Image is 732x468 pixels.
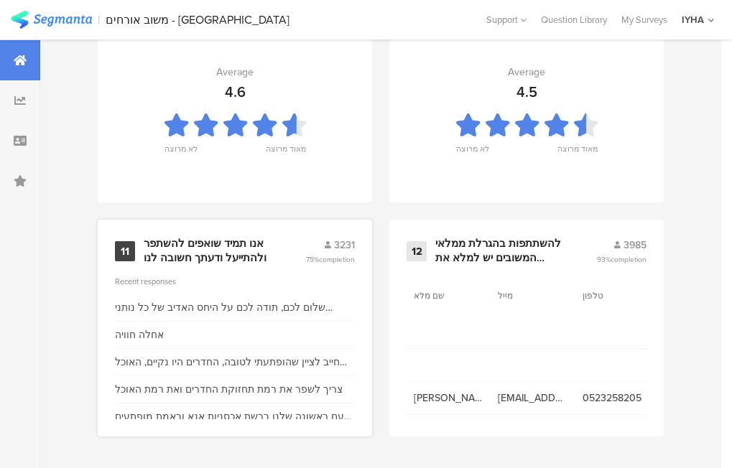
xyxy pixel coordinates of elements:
section: מייל [498,289,562,302]
div: להשתתפות בהגרלת ממלאי המשובים יש למלא את הפרטים [435,237,562,265]
div: 4.5 [516,81,537,103]
span: [PERSON_NAME] [414,390,483,406]
div: IYHA [682,13,704,27]
div: Support [486,9,527,31]
span: [EMAIL_ADDRESS][DOMAIN_NAME] [498,390,567,406]
div: מאוד מרוצה [266,143,306,163]
div: 12 [407,241,427,261]
a: My Surveys [614,13,675,27]
div: פעם ראשונה שלנו ברשת אכסניות אנא ובאמת מופתעים לטובה ! תודה רבה על אירוח ושירות באמת מיוחד וטוב [115,409,355,424]
img: segmanta logo [11,11,92,29]
span: 3985 [624,238,647,253]
div: Average [508,65,545,80]
span: 3231 [334,238,355,253]
div: | [98,11,100,28]
div: אחלה חוויה [115,327,164,342]
span: 75% [306,254,355,265]
span: completion [611,254,647,265]
div: לא מרוצה [165,143,198,163]
div: Average [216,65,254,80]
div: חייב לציין שהופתעתי לטובה, החדרים היו נקיים, האוכל היה אחלה, מה שהייתי מסדר זה את הטוש במקלחת שהש... [115,355,355,370]
a: Question Library [534,13,614,27]
div: אנו תמיד שואפים להשתפר ולהתייעל ודעתך חשובה לנו [144,237,271,265]
span: completion [319,254,355,265]
div: 4.6 [225,81,246,103]
div: לא מרוצה [456,143,489,163]
span: 93% [597,254,647,265]
div: 11 [115,241,135,261]
span: 0523258205 [583,390,652,406]
div: צריך לשפר את רמת תחזוקת החדרים ואת רמת האוכל [115,382,343,397]
div: Recent responses [115,276,355,287]
section: שם מלא [414,289,478,302]
div: שלום לכם, תודה לכם על היחס האדיב של כל נותני השירות. הארתי רק את תשומת לב הקבלה בסיום הביקור אודו... [115,300,355,315]
div: מאוד מרוצה [557,143,598,163]
div: משוב אורחים - [GEOGRAPHIC_DATA] [106,13,289,27]
section: טלפון [583,289,647,302]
